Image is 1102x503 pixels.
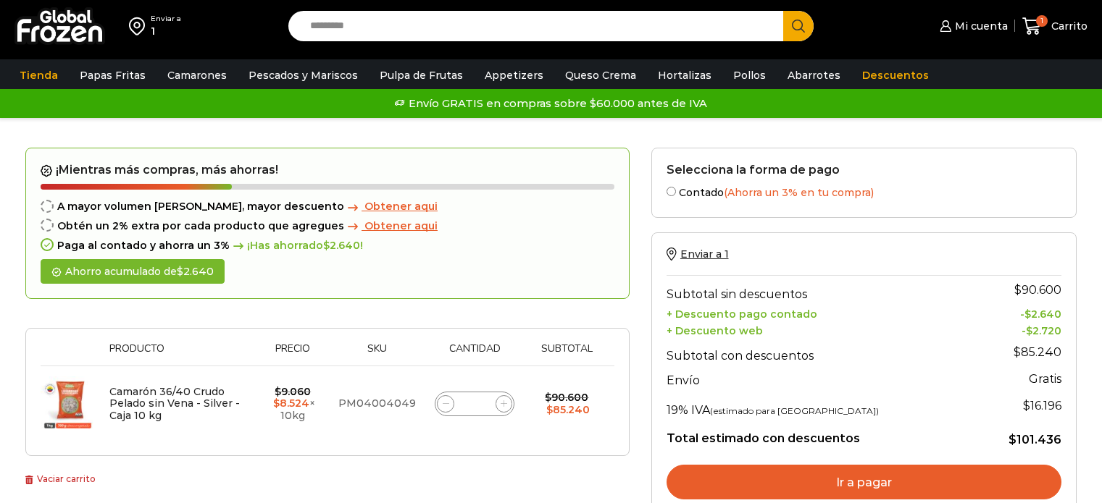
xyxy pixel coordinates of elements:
a: Obtener aqui [344,200,438,213]
a: Pulpa de Frutas [372,62,470,89]
bdi: 85.240 [546,403,590,416]
bdi: 2.640 [1024,308,1061,321]
a: Vaciar carrito [25,473,96,484]
input: Product quantity [464,394,485,414]
a: Abarrotes [780,62,848,89]
a: Hortalizas [651,62,719,89]
bdi: 90.600 [545,391,588,404]
label: Contado [667,184,1061,199]
input: Contado(Ahorra un 3% en tu compra) [667,187,676,196]
th: + Descuento web [667,321,974,337]
a: Camarones [160,62,234,89]
a: Queso Crema [558,62,643,89]
a: Papas Fritas [72,62,153,89]
th: Cantidad [423,343,527,365]
a: 1 Carrito [1022,9,1088,43]
img: address-field-icon.svg [129,14,151,38]
span: $ [1023,399,1030,413]
div: Enviar a [151,14,181,24]
span: 1 [1036,15,1048,27]
span: $ [545,391,551,404]
span: $ [1014,283,1022,297]
a: Tienda [12,62,65,89]
bdi: 2.720 [1026,324,1061,337]
bdi: 8.524 [273,397,309,410]
a: Mi cuenta [936,12,1007,41]
div: Obtén un 2% extra por cada producto que agregues [41,220,614,232]
a: Ir a pagar [667,465,1061,499]
th: Subtotal con descuentos [667,337,974,366]
span: Carrito [1048,19,1088,33]
span: Enviar a 1 [680,248,729,261]
th: Subtotal sin descuentos [667,276,974,305]
div: Ahorro acumulado de [41,259,225,284]
bdi: 2.640 [177,265,214,278]
span: ¡Has ahorrado ! [230,240,363,252]
span: Mi cuenta [951,19,1008,33]
th: + Descuento pago contado [667,305,974,321]
small: (estimado para [GEOGRAPHIC_DATA]) [710,405,879,416]
span: $ [1024,308,1031,321]
span: $ [1009,433,1017,447]
bdi: 85.240 [1014,345,1061,359]
a: Enviar a 1 [667,248,729,261]
button: Search button [783,11,814,41]
span: 16.196 [1023,399,1061,413]
th: Sku [331,343,423,365]
bdi: 9.060 [275,385,311,398]
th: Envío [667,366,974,392]
a: Pescados y Mariscos [241,62,365,89]
div: A mayor volumen [PERSON_NAME], mayor descuento [41,200,614,213]
th: Precio [254,343,331,365]
h2: ¡Mientras más compras, más ahorras! [41,163,614,177]
span: $ [273,397,280,410]
a: Descuentos [855,62,936,89]
span: Obtener aqui [364,200,438,213]
span: $ [275,385,281,398]
span: (Ahorra un 3% en tu compra) [724,186,874,199]
span: $ [1026,324,1032,337]
span: $ [177,265,183,278]
td: - [974,321,1061,337]
bdi: 101.436 [1009,433,1061,447]
div: Paga al contado y ahorra un 3% [41,240,614,252]
th: 19% IVA [667,392,974,420]
td: - [974,305,1061,321]
strong: Gratis [1029,372,1061,386]
a: Appetizers [477,62,551,89]
span: Obtener aqui [364,219,438,232]
span: $ [1014,345,1021,359]
th: Subtotal [527,343,607,365]
th: Producto [102,343,254,365]
span: $ [323,239,330,252]
span: $ [546,403,553,416]
div: 1 [151,24,181,38]
a: Pollos [726,62,773,89]
bdi: 90.600 [1014,283,1061,297]
td: PM04004049 [331,366,423,441]
a: Camarón 36/40 Crudo Pelado sin Vena - Silver - Caja 10 kg [109,385,240,423]
th: Total estimado con descuentos [667,420,974,448]
bdi: 2.640 [323,239,360,252]
a: Obtener aqui [344,220,438,232]
h2: Selecciona la forma de pago [667,163,1061,177]
td: × 10kg [254,366,331,441]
